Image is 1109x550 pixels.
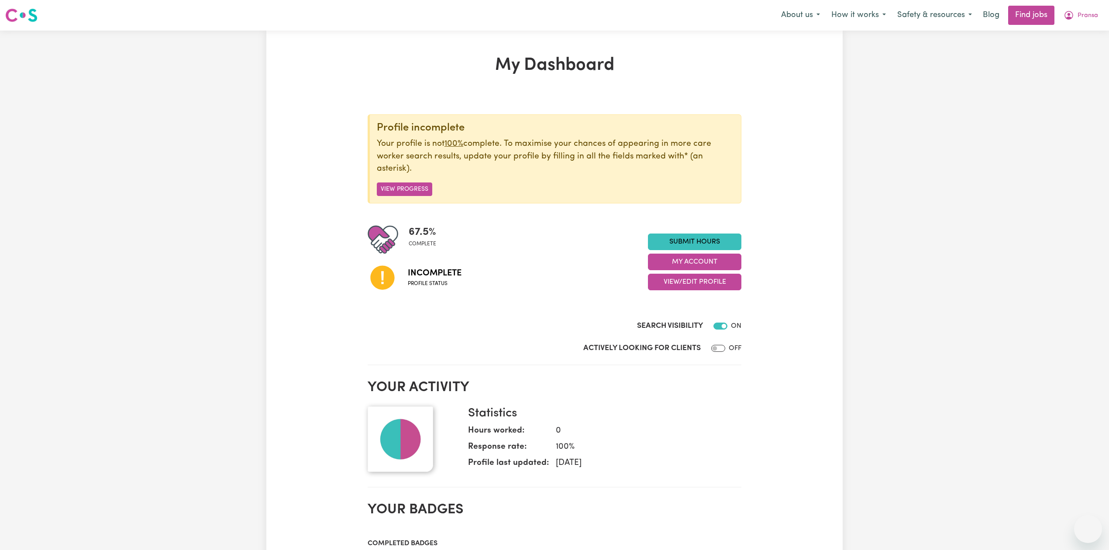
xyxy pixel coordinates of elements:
span: OFF [729,345,741,352]
span: ON [731,323,741,330]
dt: Profile last updated: [468,457,549,473]
span: complete [409,240,436,248]
span: 67.5 % [409,224,436,240]
a: Find jobs [1008,6,1054,25]
dd: [DATE] [549,457,734,470]
iframe: Button to launch messaging window [1074,515,1102,543]
button: View Progress [377,182,432,196]
img: Your profile picture [368,406,433,472]
button: View/Edit Profile [648,274,741,290]
u: 100% [444,140,463,148]
dd: 0 [549,425,734,437]
span: Pransa [1078,11,1098,21]
button: How it works [826,6,892,24]
button: Safety & resources [892,6,978,24]
img: Careseekers logo [5,7,38,23]
dt: Response rate: [468,441,549,457]
h2: Your badges [368,502,741,518]
a: Careseekers logo [5,5,38,25]
h3: Completed badges [368,540,741,548]
h1: My Dashboard [368,55,741,76]
span: Incomplete [408,267,462,280]
dt: Hours worked: [468,425,549,441]
div: Profile incomplete [377,122,734,134]
dd: 100 % [549,441,734,454]
button: About us [775,6,826,24]
p: Your profile is not complete. To maximise your chances of appearing in more care worker search re... [377,138,734,175]
a: Blog [978,6,1005,25]
label: Search Visibility [637,320,703,332]
h2: Your activity [368,379,741,396]
div: Profile completeness: 67.5% [409,224,443,255]
label: Actively Looking for Clients [583,343,701,354]
button: My Account [648,254,741,270]
h3: Statistics [468,406,734,421]
button: My Account [1058,6,1104,24]
a: Submit Hours [648,234,741,250]
span: Profile status [408,280,462,288]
